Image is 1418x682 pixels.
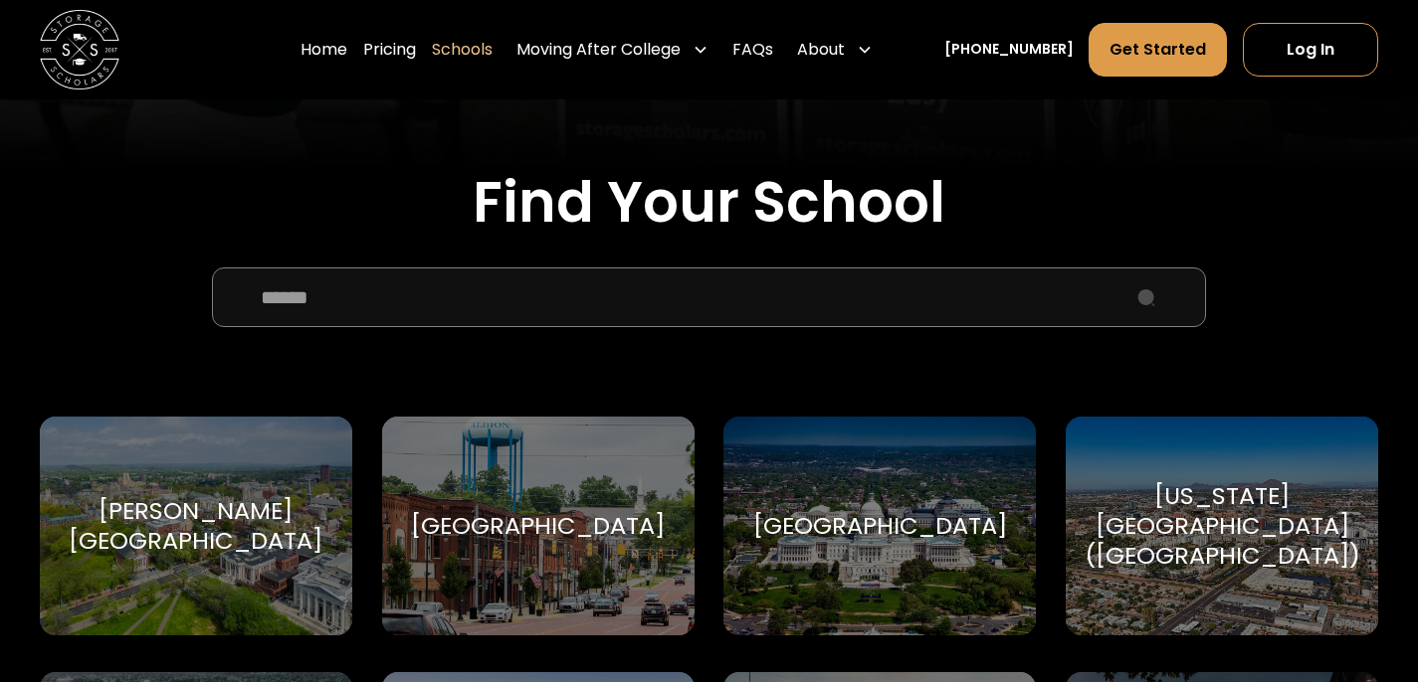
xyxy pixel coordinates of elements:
a: home [40,10,119,89]
a: Go to selected school [40,417,352,635]
div: About [789,22,881,78]
a: Go to selected school [382,417,695,635]
img: Storage Scholars main logo [40,10,119,89]
a: Go to selected school [1066,417,1378,635]
a: Get Started [1089,23,1227,77]
div: [US_STATE][GEOGRAPHIC_DATA] ([GEOGRAPHIC_DATA]) [1085,481,1360,571]
a: Go to selected school [723,417,1036,635]
h2: Find Your School [40,169,1378,236]
a: [PHONE_NUMBER] [944,39,1074,60]
a: Schools [432,22,493,78]
div: Moving After College [516,38,681,62]
div: [PERSON_NAME][GEOGRAPHIC_DATA] [64,496,328,556]
a: Log In [1243,23,1378,77]
a: FAQs [732,22,773,78]
div: [GEOGRAPHIC_DATA] [753,511,1007,541]
div: About [797,38,845,62]
a: Home [301,22,347,78]
div: Moving After College [508,22,716,78]
a: Pricing [363,22,416,78]
div: [GEOGRAPHIC_DATA] [411,511,665,541]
